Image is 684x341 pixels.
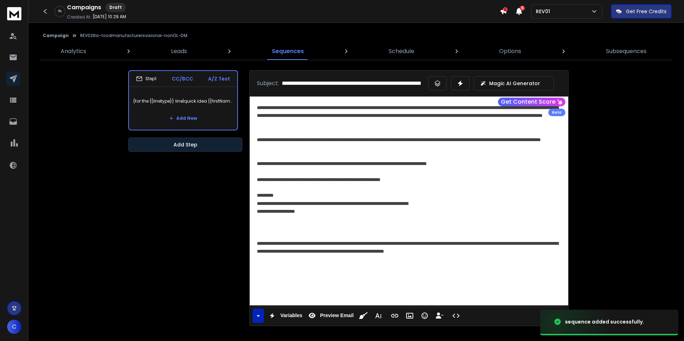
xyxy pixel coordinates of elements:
p: REV026a-foodmanufacturersvisionai-nonOL-DM [80,33,187,38]
button: Insert Unsubscribe Link [433,309,446,323]
p: [DATE] 10:29 AM [93,14,126,20]
p: Subject: [257,79,279,88]
button: C [7,320,21,334]
button: Get Free Credits [611,4,672,19]
button: Get Content Score [498,98,565,106]
button: Campaign [43,33,69,38]
p: Created At: [67,14,91,20]
button: Emoticons [418,309,431,323]
button: Magic AI Generator [474,76,554,91]
button: Code View [449,309,463,323]
div: sequence added successfully. [565,318,644,325]
button: Add New [164,111,203,125]
p: A/Z Test [208,75,230,82]
span: Variables [279,312,304,319]
p: 0 % [58,9,62,14]
a: Options [495,43,525,60]
div: Draft [105,3,126,12]
div: Beta [548,109,565,116]
a: Leads [167,43,191,60]
p: Leads [171,47,187,56]
p: Sequences [272,47,304,56]
h1: Campaigns [67,3,101,12]
button: Variables [265,309,304,323]
p: Analytics [61,47,86,56]
a: Analytics [56,43,90,60]
p: Magic AI Generator [489,80,540,87]
button: Clean HTML [357,309,370,323]
span: 5 [520,6,525,11]
button: Add Step [128,138,242,152]
p: Schedule [389,47,414,56]
button: Preview Email [305,309,355,323]
button: Insert Link (Ctrl+K) [388,309,401,323]
p: REV01 [536,8,553,15]
p: {for the {{linetype}} line|quick idea {{firstName}}|question {{firstName}}|{{firstName}}, thought... [133,91,233,111]
span: Preview Email [319,312,355,319]
li: Step1CC/BCCA/Z Test{for the {{linetype}} line|quick idea {{firstName}}|question {{firstName}}|{{f... [128,70,238,130]
img: logo [7,7,21,20]
button: More Text [372,309,385,323]
div: Step 1 [136,76,156,82]
p: Get Free Credits [626,8,667,15]
a: Subsequences [602,43,651,60]
p: CC/BCC [172,75,193,82]
button: Insert Image (Ctrl+P) [403,309,416,323]
p: Options [499,47,521,56]
a: Sequences [268,43,308,60]
a: Schedule [384,43,419,60]
p: Subsequences [606,47,647,56]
